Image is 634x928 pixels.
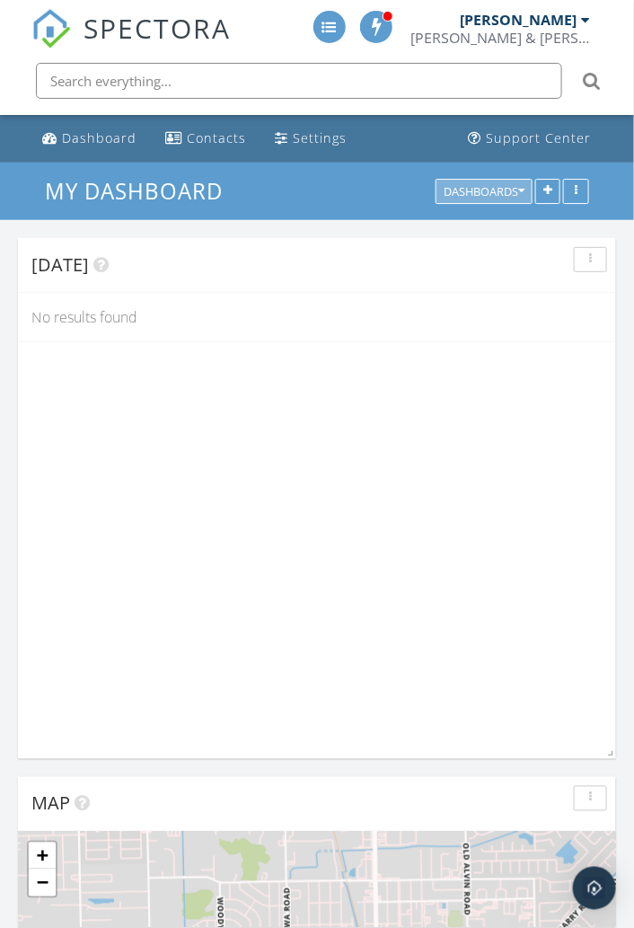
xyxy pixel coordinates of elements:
a: Zoom in [29,843,56,870]
div: No results found [18,293,616,341]
a: Support Center [462,122,599,155]
div: Bryan & Bryan Inspections [411,29,591,47]
a: Settings [268,122,354,155]
span: SPECTORA [84,9,231,47]
input: Search everything... [36,63,562,99]
a: SPECTORA [31,24,231,62]
div: Dashboards [444,185,524,198]
a: My Dashboard [45,176,238,206]
div: Open Intercom Messenger [573,867,616,910]
div: Settings [293,129,347,146]
span: [DATE] [31,252,89,277]
span: Map [31,791,70,816]
img: The Best Home Inspection Software - Spectora [31,9,71,49]
div: [PERSON_NAME] [461,11,577,29]
a: Zoom out [29,870,56,897]
a: Dashboard [35,122,144,155]
a: Contacts [158,122,253,155]
div: Dashboard [62,129,136,146]
div: Contacts [187,129,246,146]
div: Support Center [487,129,592,146]
button: Dashboards [436,179,533,204]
